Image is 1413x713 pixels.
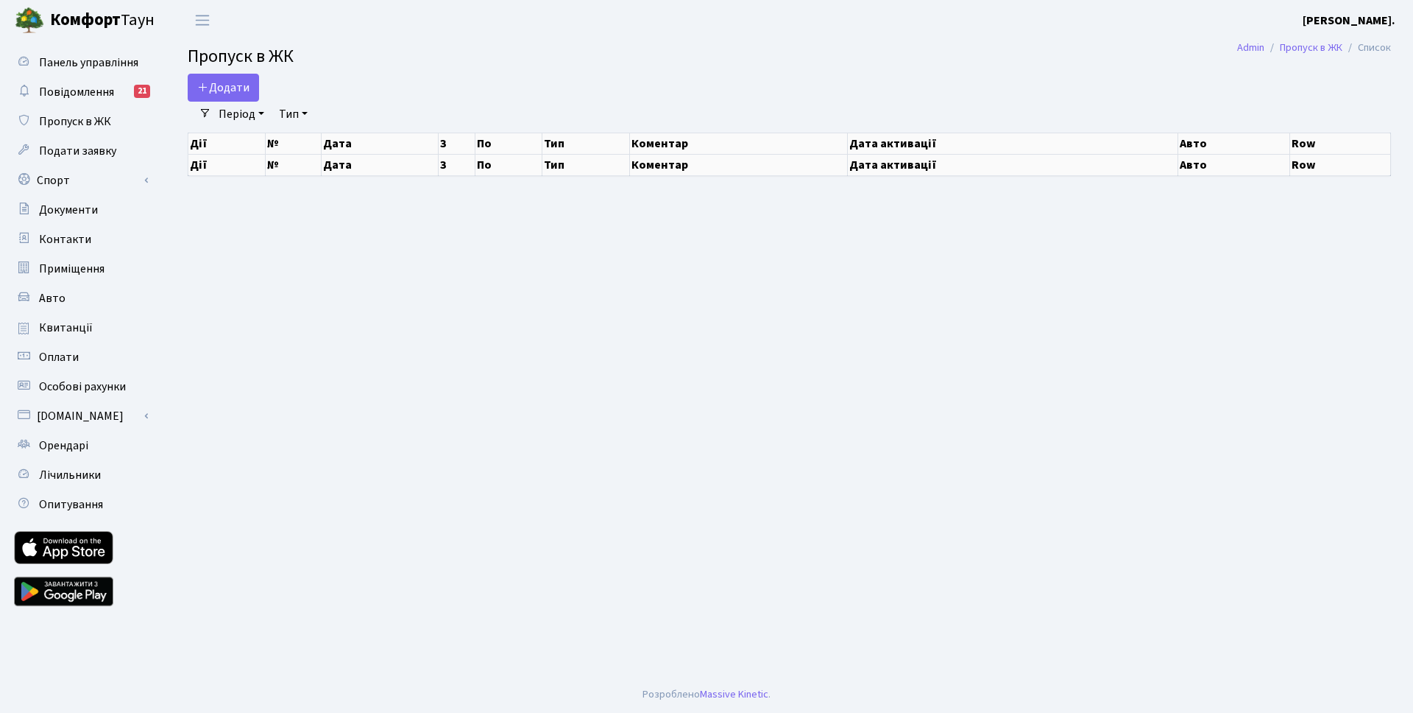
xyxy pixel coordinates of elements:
[321,154,438,175] th: Дата
[39,496,103,513] span: Опитування
[39,349,79,365] span: Оплати
[1280,40,1342,55] a: Пропуск в ЖК
[188,133,266,154] th: Дії
[7,48,155,77] a: Панель управління
[7,431,155,460] a: Орендарі
[213,102,270,127] a: Період
[7,225,155,254] a: Контакти
[15,6,44,35] img: logo.png
[265,154,321,175] th: №
[7,401,155,431] a: [DOMAIN_NAME]
[630,154,848,175] th: Коментар
[1215,32,1413,63] nav: breadcrumb
[7,343,155,372] a: Оплати
[39,55,138,71] span: Панель управління
[39,202,98,218] span: Документи
[39,379,126,395] span: Особові рахунки
[848,154,1177,175] th: Дата активації
[7,490,155,519] a: Опитування
[1289,133,1390,154] th: Row
[1289,154,1390,175] th: Row
[188,154,266,175] th: Дії
[265,133,321,154] th: №
[848,133,1177,154] th: Дата активації
[7,460,155,490] a: Лічильники
[197,80,249,96] span: Додати
[1303,13,1395,29] b: [PERSON_NAME].
[39,290,65,306] span: Авто
[39,231,91,247] span: Контакти
[39,320,93,336] span: Квитанції
[39,143,116,159] span: Подати заявку
[188,74,259,102] a: Додати
[642,686,771,703] div: Розроблено .
[7,195,155,225] a: Документи
[7,77,155,107] a: Повідомлення21
[7,136,155,166] a: Подати заявку
[542,154,629,175] th: Тип
[134,85,150,98] div: 21
[7,166,155,195] a: Спорт
[438,154,475,175] th: З
[438,133,475,154] th: З
[475,154,542,175] th: По
[1237,40,1264,55] a: Admin
[1303,12,1395,29] a: [PERSON_NAME].
[50,8,121,32] b: Комфорт
[7,313,155,343] a: Квитанції
[7,372,155,401] a: Особові рахунки
[50,8,155,33] span: Таун
[39,261,105,277] span: Приміщення
[700,686,768,702] a: Massive Kinetic
[7,284,155,313] a: Авто
[39,84,114,100] span: Повідомлення
[39,113,111,130] span: Пропуск в ЖК
[7,254,155,284] a: Приміщення
[1177,154,1289,175] th: Авто
[188,43,294,69] span: Пропуск в ЖК
[39,467,101,483] span: Лічильники
[1342,40,1391,56] li: Список
[39,438,88,454] span: Орендарі
[7,107,155,136] a: Пропуск в ЖК
[475,133,542,154] th: По
[321,133,438,154] th: Дата
[630,133,848,154] th: Коментар
[184,8,221,32] button: Переключити навігацію
[273,102,314,127] a: Тип
[1177,133,1289,154] th: Авто
[542,133,629,154] th: Тип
